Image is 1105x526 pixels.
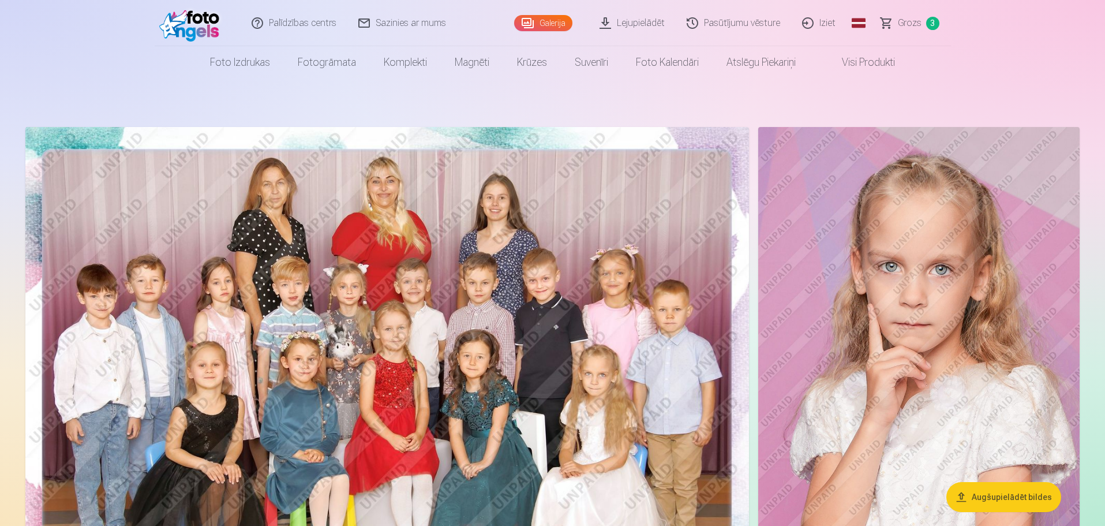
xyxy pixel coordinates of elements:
[514,15,572,31] a: Galerija
[622,46,713,79] a: Foto kalendāri
[561,46,622,79] a: Suvenīri
[370,46,441,79] a: Komplekti
[946,482,1061,512] button: Augšupielādēt bildes
[196,46,284,79] a: Foto izdrukas
[284,46,370,79] a: Fotogrāmata
[503,46,561,79] a: Krūzes
[713,46,810,79] a: Atslēgu piekariņi
[926,17,939,30] span: 3
[810,46,909,79] a: Visi produkti
[159,5,226,42] img: /fa1
[441,46,503,79] a: Magnēti
[898,16,922,30] span: Grozs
